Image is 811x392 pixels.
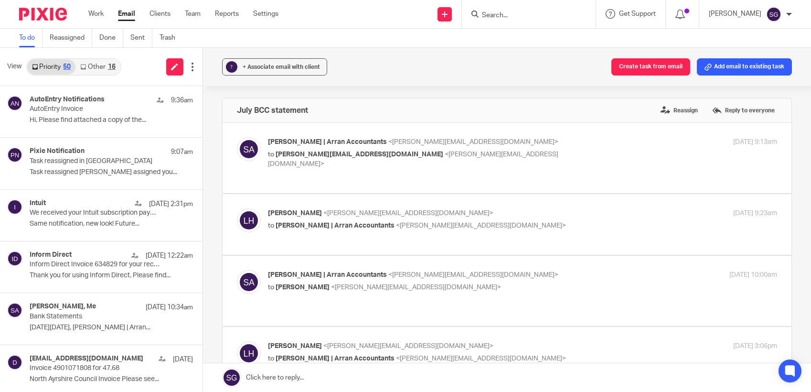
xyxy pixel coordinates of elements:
img: svg%3E [766,7,781,22]
h4: Pixie Notification [30,147,85,155]
h4: Inform Direct [30,251,72,259]
a: Email [118,9,135,19]
p: [DATE] 10:00am [729,270,777,280]
p: Task reassigned [PERSON_NAME] assigned you... [30,168,193,176]
a: Reassigned [50,29,92,47]
p: [PERSON_NAME] [709,9,761,19]
a: Settings [253,9,278,19]
span: <[PERSON_NAME][EMAIL_ADDRESS][DOMAIN_NAME]> [331,284,501,291]
span: View [7,62,21,72]
p: [DATE][DATE], [PERSON_NAME] | Arran... [30,324,193,332]
a: Priority50 [27,59,75,75]
p: AutoEntry Invoice [30,105,160,113]
a: Trash [160,29,182,47]
img: svg%3E [7,303,22,318]
img: svg%3E [237,341,261,365]
span: <[PERSON_NAME][EMAIL_ADDRESS][DOMAIN_NAME]> [396,355,566,362]
span: <[PERSON_NAME][EMAIL_ADDRESS][DOMAIN_NAME]> [388,139,558,145]
span: [PERSON_NAME] [276,284,330,291]
p: Same notification, new look! Future... [30,220,193,228]
img: svg%3E [7,147,22,163]
p: [DATE] 3:06pm [733,341,777,351]
h4: [EMAIL_ADDRESS][DOMAIN_NAME] [30,355,143,363]
div: ? [226,61,237,73]
span: <[PERSON_NAME][EMAIL_ADDRESS][DOMAIN_NAME]> [323,343,493,349]
p: [DATE] 9:23am [733,208,777,218]
h4: Intuit [30,199,46,207]
span: [PERSON_NAME] [268,343,322,349]
span: [PERSON_NAME] | Arran Accountants [268,139,387,145]
h4: [PERSON_NAME], Me [30,303,96,311]
h4: July BCC statement [237,106,308,115]
a: Other16 [75,59,120,75]
button: Create task from email [611,58,690,76]
a: Team [185,9,201,19]
img: svg%3E [237,270,261,294]
input: Search [481,11,567,20]
span: [PERSON_NAME] | Arran Accountants [276,355,395,362]
img: svg%3E [237,208,261,232]
span: [PERSON_NAME] [268,210,322,217]
p: Bank Statements [30,313,160,321]
label: Reply to everyone [710,103,777,118]
span: <[PERSON_NAME][EMAIL_ADDRESS][DOMAIN_NAME]> [388,272,558,278]
a: To do [19,29,43,47]
p: [DATE] 2:31pm [149,199,193,209]
div: 16 [108,64,116,70]
p: We received your Intuit subscription payment! [30,209,160,217]
span: [PERSON_NAME][EMAIL_ADDRESS][DOMAIN_NAME] [276,151,443,158]
a: Reports [215,9,239,19]
p: Inform Direct Invoice 634829 for your records [30,261,160,269]
p: Task reassigned in [GEOGRAPHIC_DATA] [30,157,160,165]
span: + Associate email with client [243,64,320,70]
p: [DATE] [173,355,193,364]
span: to [268,284,274,291]
span: [PERSON_NAME] | Arran Accountants [276,222,395,229]
span: <[PERSON_NAME][EMAIL_ADDRESS][DOMAIN_NAME]> [323,210,493,217]
a: Work [88,9,104,19]
p: Invoice 4901071808 for 47.68 [30,364,160,372]
button: ? + Associate email with client [222,58,327,76]
span: to [268,355,274,362]
a: Clients [149,9,171,19]
label: Reassign [658,103,700,118]
a: Sent [130,29,152,47]
p: 9:07am [171,147,193,157]
p: [DATE] 9:13am [733,137,777,147]
p: Thank you for using Inform Direct. Please find... [30,272,193,280]
img: svg%3E [7,199,22,215]
p: North Ayrshire Council Invoice Please see... [30,375,193,383]
img: svg%3E [7,251,22,266]
span: <[PERSON_NAME][EMAIL_ADDRESS][DOMAIN_NAME]> [396,222,566,229]
p: [DATE] 10:34am [146,303,193,312]
h4: AutoEntry Notifications [30,96,105,104]
img: svg%3E [237,137,261,161]
span: to [268,151,274,158]
span: [PERSON_NAME] | Arran Accountants [268,272,387,278]
div: 50 [63,64,71,70]
span: to [268,222,274,229]
p: [DATE] 12:22am [146,251,193,261]
img: svg%3E [7,355,22,370]
img: Pixie [19,8,67,21]
button: Add email to existing task [697,58,792,76]
p: 9:36am [171,96,193,105]
span: Get Support [619,11,656,17]
p: Hi, Please find attached a copy of the... [30,116,193,124]
img: svg%3E [7,96,22,111]
a: Done [99,29,123,47]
